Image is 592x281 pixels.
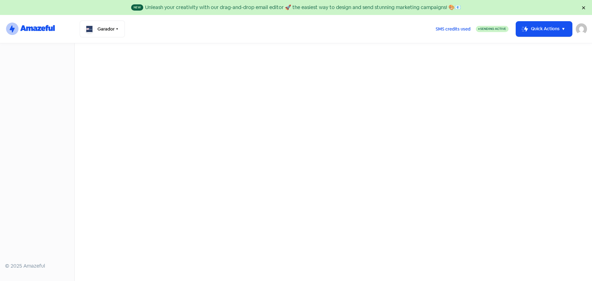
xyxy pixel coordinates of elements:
[430,25,476,32] a: SMS credits used
[5,262,69,270] div: © 2025 Amazeful
[480,27,506,31] span: Sending Active
[576,23,587,35] img: User
[436,26,471,32] span: SMS credits used
[145,4,461,11] div: Unleash your creativity with our drag-and-drop email editor 🚀 the easiest way to design and send ...
[516,21,572,36] button: Quick Actions
[476,25,509,33] a: Sending Active
[80,21,125,37] button: Garador
[131,4,143,11] span: New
